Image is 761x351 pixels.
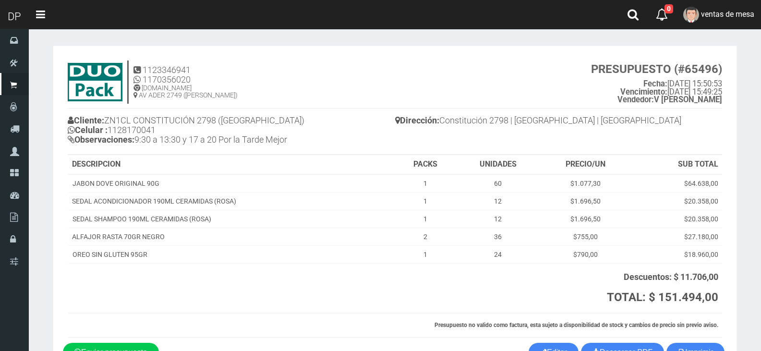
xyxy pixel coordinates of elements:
[395,155,456,174] th: PACKS
[68,115,104,125] b: Cliente:
[133,85,238,99] h5: [DOMAIN_NAME] AV ADER 2749 ([PERSON_NAME])
[68,113,395,149] h4: ZN1CL CONSTITUCIÓN 2798 ([GEOGRAPHIC_DATA]) 1128170041 9:30 a 13:30 y 17 a 20 Por la Tarde Mejor
[395,192,456,210] td: 1
[395,174,456,193] td: 1
[540,245,630,263] td: $790,00
[435,322,718,328] strong: Presupuesto no valido como factura, esta sujeto a disponibilidad de stock y cambios de precio sin...
[133,65,238,85] h4: 1123346941 1170356020
[664,4,673,13] span: 0
[540,155,630,174] th: PRECIO/UN
[68,63,122,101] img: 9k=
[456,210,541,228] td: 12
[68,174,395,193] td: JABON DOVE ORIGINAL 90G
[395,210,456,228] td: 1
[395,113,723,130] h4: Constitución 2798 | [GEOGRAPHIC_DATA] | [GEOGRAPHIC_DATA]
[456,228,541,245] td: 36
[607,290,718,304] strong: TOTAL: $ 151.494,00
[68,228,395,245] td: ALFAJOR RASTA 70GR NEGRO
[617,95,722,104] b: V [PERSON_NAME]
[591,63,722,104] small: [DATE] 15:50:53 [DATE] 15:49:25
[540,174,630,193] td: $1.077,30
[683,7,699,23] img: User Image
[68,155,395,174] th: DESCRIPCION
[68,125,108,135] b: Celular :
[395,228,456,245] td: 2
[631,228,722,245] td: $27.180,00
[631,245,722,263] td: $18.960,00
[68,245,395,263] td: OREO SIN GLUTEN 95GR
[624,272,718,282] strong: Descuentos: $ 11.706,00
[68,210,395,228] td: SEDAL SHAMPOO 190ML CERAMIDAS (ROSA)
[617,95,654,104] strong: Vendedor:
[701,10,754,19] span: ventas de mesa
[643,79,667,88] strong: Fecha:
[631,210,722,228] td: $20.358,00
[591,62,722,76] strong: PRESUPUESTO (#65496)
[620,87,667,97] strong: Vencimiento:
[395,115,439,125] b: Dirección:
[456,155,541,174] th: UNIDADES
[540,192,630,210] td: $1.696,50
[631,174,722,193] td: $64.638,00
[631,192,722,210] td: $20.358,00
[456,245,541,263] td: 24
[540,228,630,245] td: $755,00
[631,155,722,174] th: SUB TOTAL
[456,174,541,193] td: 60
[540,210,630,228] td: $1.696,50
[68,134,134,145] b: Observaciones:
[456,192,541,210] td: 12
[395,245,456,263] td: 1
[68,192,395,210] td: SEDAL ACONDICIONADOR 190ML CERAMIDAS (ROSA)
